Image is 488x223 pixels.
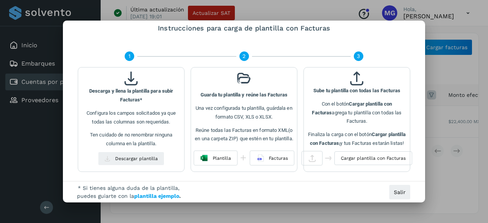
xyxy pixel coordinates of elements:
span: Cargar plantilla con Facturas [341,155,406,162]
span: 1 [128,52,130,60]
b: Sube tu plantilla con todas las Facturas [313,88,400,93]
span: Salir [394,189,406,195]
span: Finaliza la carga con el botón ¡y tus Facturas estarán listas! [308,132,406,146]
span: 3 [357,52,360,60]
span: Ten cuidado de no renombrar ninguna columna en la plantilla. [90,132,172,146]
span: 2 [242,52,246,60]
span: Una vez configurada tu plantilla, guárdala en formato CSV, XLS o XLSX. [196,105,292,120]
b: Guarda tu plantilla y reúne las Facturas [201,92,287,98]
img: Excel_Icon-2YvIJ9HB.svg [200,154,208,162]
span: Instrucciones para carga de plantilla con Facturas [158,24,330,32]
b: Descarga y llena la plantilla para subir Facturas* [89,88,173,103]
span: * Si tienes alguna duda de la plantilla, puedes guiarte con la [72,184,186,200]
span: Reúne todas las Facturas en formato XML(o en una carpeta ZIP) que estén en tu plantilla. [195,127,293,142]
button: Descargar plantilla [98,152,164,165]
button: Cargar plantilla con Facturas [334,151,412,165]
a: plantilla ejemplo [134,193,179,199]
button: Facturas [250,151,294,165]
img: 6wAAAABJRU5ErkJggg== [256,154,264,162]
b: Cargar plantilla con Facturas [312,101,392,116]
span: Configura los campos solicitados ya que todas las columnas son requeridas. [87,110,176,125]
b: Cargar plantilla con Facturas [310,132,406,146]
b: . [134,193,181,199]
span: Con el botón agrega tu plantilla con todas las Facturas. [312,101,401,124]
span: Descargar plantilla [115,155,158,162]
button: Salir [389,184,411,200]
button: Plantilla [194,151,238,165]
span: Facturas [269,155,288,162]
span: Plantilla [213,155,231,162]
